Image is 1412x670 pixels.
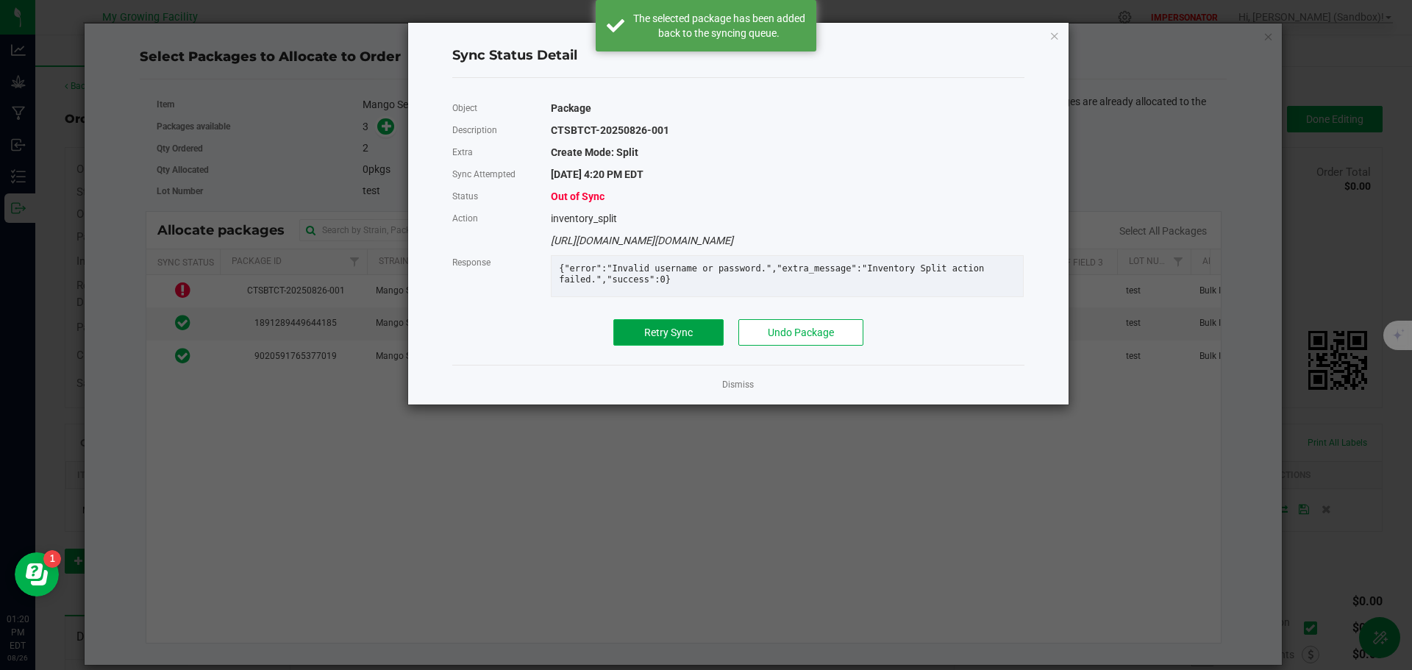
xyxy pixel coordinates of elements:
div: Sync Attempted [441,163,541,185]
span: Sync Status Detail [452,46,577,65]
div: The selected package has been added back to the syncing queue. [632,11,805,40]
div: {"error":"Invalid username or password.","extra_message":"Inventory Split action failed.","succes... [548,263,1027,285]
div: [DATE] 4:20 PM EDT [540,163,1035,185]
a: Dismiss [722,379,754,391]
div: inventory_split [540,207,1035,229]
span: Undo Package [768,327,834,338]
iframe: Resource center [15,552,59,596]
span: Out of Sync [551,190,605,202]
div: CTSBTCT-20250826-001 [540,119,1035,141]
div: Response [441,252,541,274]
div: Extra [441,141,541,163]
div: Status [441,185,541,207]
div: Action [441,207,541,229]
iframe: Resource center unread badge [43,550,61,568]
div: Description [441,119,541,141]
span: Retry Sync [644,327,693,338]
div: Package [540,97,1035,119]
button: Retry Sync [613,319,724,346]
div: Object [441,97,541,119]
button: Undo Package [738,319,863,346]
button: Close [1049,26,1060,44]
div: Create Mode: Split [540,141,1035,163]
div: [URL][DOMAIN_NAME][DOMAIN_NAME] [540,229,1035,252]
